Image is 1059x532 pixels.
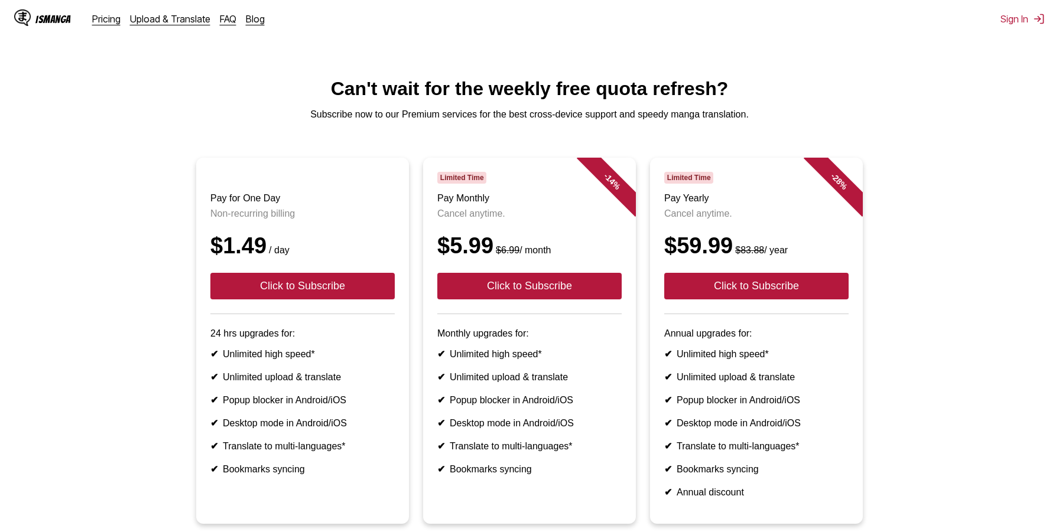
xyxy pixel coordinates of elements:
small: / year [733,245,788,255]
li: Unlimited upload & translate [437,371,622,383]
b: ✔ [437,395,445,405]
li: Popup blocker in Android/iOS [437,394,622,406]
div: $1.49 [210,233,395,259]
li: Unlimited upload & translate [664,371,849,383]
b: ✔ [437,349,445,359]
b: ✔ [437,418,445,428]
b: ✔ [664,395,672,405]
s: $83.88 [735,245,764,255]
b: ✔ [664,418,672,428]
div: $5.99 [437,233,622,259]
a: Upload & Translate [130,13,210,25]
li: Desktop mode in Android/iOS [210,417,395,429]
b: ✔ [664,372,672,382]
small: / month [493,245,551,255]
li: Bookmarks syncing [210,464,395,475]
b: ✔ [210,349,218,359]
b: ✔ [210,395,218,405]
b: ✔ [664,441,672,451]
b: ✔ [664,349,672,359]
h3: Pay for One Day [210,193,395,204]
li: Unlimited high speed* [664,348,849,360]
a: FAQ [220,13,236,25]
img: Sign out [1033,13,1045,25]
a: Pricing [92,13,121,25]
h3: Pay Monthly [437,193,622,204]
li: Annual discount [664,487,849,498]
s: $6.99 [496,245,519,255]
b: ✔ [437,464,445,474]
li: Desktop mode in Android/iOS [437,417,622,429]
li: Desktop mode in Android/iOS [664,417,849,429]
li: Unlimited high speed* [210,348,395,360]
p: 24 hrs upgrades for: [210,328,395,339]
a: IsManga LogoIsManga [14,9,92,28]
li: Translate to multi-languages* [210,440,395,452]
li: Unlimited high speed* [437,348,622,360]
b: ✔ [664,487,672,497]
h1: Can't wait for the weekly free quota refresh? [9,78,1050,100]
li: Popup blocker in Android/iOS [664,394,849,406]
a: Blog [246,13,265,25]
b: ✔ [437,372,445,382]
div: - 28 % [804,146,875,217]
span: Limited Time [664,172,713,184]
p: Monthly upgrades for: [437,328,622,339]
span: Limited Time [437,172,486,184]
p: Non-recurring billing [210,208,395,219]
li: Translate to multi-languages* [664,440,849,452]
h3: Pay Yearly [664,193,849,204]
b: ✔ [210,464,218,474]
li: Translate to multi-languages* [437,440,622,452]
b: ✔ [210,441,218,451]
b: ✔ [664,464,672,474]
b: ✔ [210,372,218,382]
b: ✔ [210,418,218,428]
p: Cancel anytime. [437,208,622,219]
li: Bookmarks syncing [664,464,849,475]
img: IsManga Logo [14,9,31,26]
div: $59.99 [664,233,849,259]
li: Unlimited upload & translate [210,371,395,383]
button: Sign In [1000,13,1045,25]
small: / day [267,245,290,255]
p: Subscribe now to our Premium services for the best cross-device support and speedy manga translat... [9,109,1050,120]
li: Bookmarks syncing [437,464,622,475]
p: Cancel anytime. [664,208,849,219]
div: IsManga [35,14,71,25]
p: Annual upgrades for: [664,328,849,339]
button: Click to Subscribe [437,273,622,299]
button: Click to Subscribe [210,273,395,299]
li: Popup blocker in Android/iOS [210,394,395,406]
div: - 14 % [577,146,648,217]
button: Click to Subscribe [664,273,849,299]
b: ✔ [437,441,445,451]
